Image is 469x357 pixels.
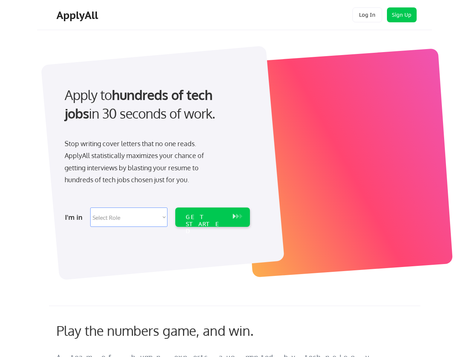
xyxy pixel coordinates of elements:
strong: hundreds of tech jobs [65,86,216,122]
button: Log In [352,7,382,22]
div: GET STARTED [186,213,225,235]
div: I'm in [65,211,86,223]
div: ApplyAll [56,9,100,22]
div: Apply to in 30 seconds of work. [65,86,247,123]
div: Stop writing cover letters that no one reads. ApplyAll statistically maximizes your chance of get... [65,138,217,186]
button: Sign Up [387,7,417,22]
div: Play the numbers game, and win. [56,322,287,338]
